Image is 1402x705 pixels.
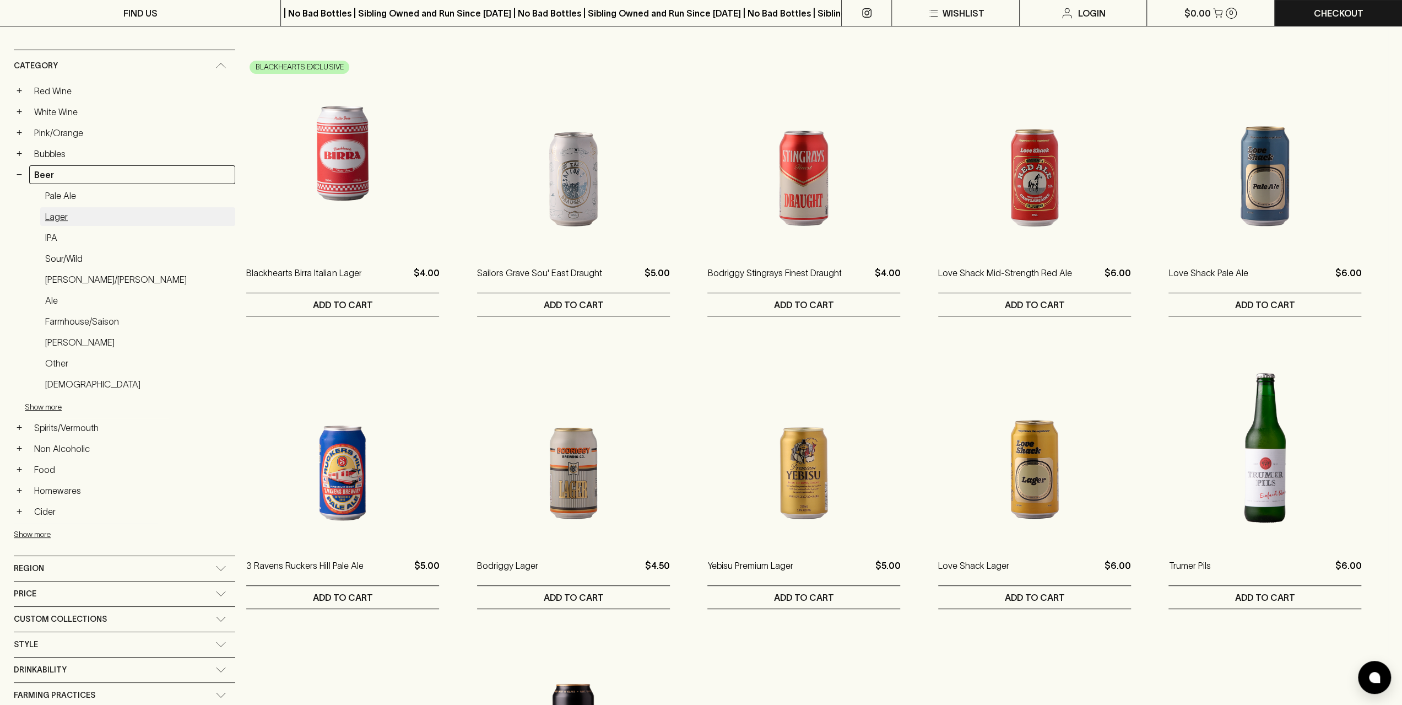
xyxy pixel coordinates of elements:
[14,443,25,454] button: +
[1168,57,1361,250] img: Love Shack Pale Ale
[1314,7,1363,20] p: Checkout
[246,349,439,542] img: 3 Ravens Ruckers Hill Pale Ale
[14,663,67,677] span: Drinkability
[414,559,439,585] p: $5.00
[14,127,25,138] button: +
[477,559,538,585] a: Bodriggy Lager
[29,165,235,184] a: Beer
[938,559,1009,585] a: Love Shack Lager
[14,485,25,496] button: +
[774,298,834,311] p: ADD TO CART
[14,587,36,601] span: Price
[14,562,44,575] span: Region
[313,591,373,604] p: ADD TO CART
[774,591,834,604] p: ADD TO CART
[14,612,107,626] span: Custom Collections
[707,559,793,585] a: Yebisu Premium Lager
[40,291,235,310] a: Ale
[645,559,670,585] p: $4.50
[707,57,900,250] img: Bodriggy Stingrays Finest Draught
[1168,586,1361,609] button: ADD TO CART
[40,375,235,394] a: [DEMOGRAPHIC_DATA]
[413,266,439,293] p: $4.00
[14,85,25,96] button: +
[40,228,235,247] a: IPA
[1168,266,1248,293] a: Love Shack Pale Ale
[875,559,900,585] p: $5.00
[29,418,235,437] a: Spirits/Vermouth
[14,422,25,433] button: +
[938,266,1072,293] a: Love Shack Mid-Strength Red Ale
[1335,266,1361,293] p: $6.00
[1168,349,1361,542] img: Trumer Pils
[1184,7,1211,20] p: $0.00
[29,144,235,163] a: Bubbles
[29,82,235,100] a: Red Wine
[1335,559,1361,585] p: $6.00
[543,298,603,311] p: ADD TO CART
[543,591,603,604] p: ADD TO CART
[14,556,235,581] div: Region
[14,638,38,652] span: Style
[29,439,235,458] a: Non Alcoholic
[707,293,900,316] button: ADD TO CART
[14,607,235,632] div: Custom Collections
[14,50,235,82] div: Category
[14,506,25,517] button: +
[477,293,670,316] button: ADD TO CART
[645,266,670,293] p: $5.00
[29,123,235,142] a: Pink/Orange
[14,632,235,657] div: Style
[707,266,841,293] a: Bodriggy Stingrays Finest Draught
[246,559,363,585] a: 3 Ravens Ruckers Hill Pale Ale
[477,586,670,609] button: ADD TO CART
[40,270,235,289] a: [PERSON_NAME]/[PERSON_NAME]
[14,523,158,546] button: Show more
[874,266,900,293] p: $4.00
[40,354,235,373] a: Other
[938,293,1131,316] button: ADD TO CART
[29,481,235,500] a: Homewares
[29,103,235,121] a: White Wine
[40,207,235,226] a: Lager
[313,298,373,311] p: ADD TO CART
[246,293,439,316] button: ADD TO CART
[40,186,235,205] a: Pale Ale
[1229,10,1233,16] p: 0
[40,333,235,352] a: [PERSON_NAME]
[29,460,235,479] a: Food
[14,658,235,682] div: Drinkability
[477,266,602,293] a: Sailors Grave Sou' East Draught
[938,349,1131,542] img: Love Shack Lager
[1168,559,1210,585] a: Trumer Pils
[25,396,169,418] button: Show more
[477,349,670,542] img: Bodriggy Lager
[938,57,1131,250] img: Love Shack Mid-Strength Red Ale
[123,7,158,20] p: FIND US
[246,266,361,293] a: Blackhearts Birra Italian Lager
[707,349,900,542] img: Yebisu Premium Lager
[14,688,95,702] span: Farming Practices
[14,582,235,606] div: Price
[246,586,439,609] button: ADD TO CART
[1168,293,1361,316] button: ADD TO CART
[1004,298,1064,311] p: ADD TO CART
[1105,266,1131,293] p: $6.00
[14,59,58,73] span: Category
[14,169,25,180] button: −
[477,57,670,250] img: Sailors Grave Sou' East Draught
[29,502,235,521] a: Cider
[938,586,1131,609] button: ADD TO CART
[1004,591,1064,604] p: ADD TO CART
[14,106,25,117] button: +
[707,586,900,609] button: ADD TO CART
